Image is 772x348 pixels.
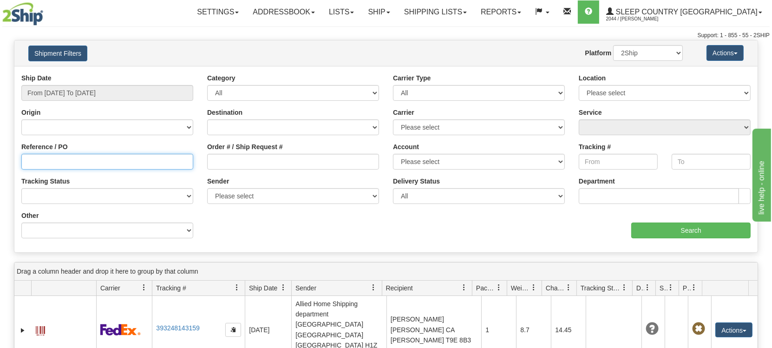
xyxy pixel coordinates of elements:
img: logo2044.jpg [2,2,43,26]
label: Destination [207,108,242,117]
label: Reference / PO [21,142,68,151]
span: Carrier [100,283,120,293]
iframe: chat widget [751,126,771,221]
span: Tracking # [156,283,186,293]
label: Department [579,177,615,186]
label: Other [21,211,39,220]
span: Shipment Issues [660,283,667,293]
span: Charge [546,283,565,293]
span: Delivery Status [636,283,644,293]
a: Label [36,322,45,337]
label: Platform [585,48,611,58]
a: Ship [361,0,397,24]
span: Sleep Country [GEOGRAPHIC_DATA] [614,8,758,16]
a: Ship Date filter column settings [275,280,291,295]
a: Tracking # filter column settings [229,280,245,295]
a: Pickup Status filter column settings [686,280,702,295]
span: Unknown [646,322,659,335]
a: Sender filter column settings [366,280,382,295]
a: Sleep Country [GEOGRAPHIC_DATA] 2044 / [PERSON_NAME] [599,0,769,24]
label: Carrier [393,108,414,117]
label: Tracking Status [21,177,70,186]
label: Account [393,142,419,151]
div: grid grouping header [14,263,758,281]
img: 2 - FedEx Express® [100,324,141,335]
span: Packages [476,283,496,293]
label: Origin [21,108,40,117]
span: Sender [295,283,316,293]
button: Actions [707,45,744,61]
span: Ship Date [249,283,277,293]
button: Actions [715,322,752,337]
a: 393248143159 [156,324,199,332]
a: Recipient filter column settings [456,280,472,295]
a: Settings [190,0,246,24]
span: Weight [511,283,530,293]
label: Carrier Type [393,73,431,83]
div: live help - online [7,6,86,17]
span: Tracking Status [581,283,621,293]
input: Search [631,223,751,238]
a: Addressbook [246,0,322,24]
span: Recipient [386,283,413,293]
a: Packages filter column settings [491,280,507,295]
a: Lists [322,0,361,24]
a: Expand [18,326,27,335]
input: From [579,154,658,170]
label: Ship Date [21,73,52,83]
a: Weight filter column settings [526,280,542,295]
a: Reports [474,0,528,24]
a: Delivery Status filter column settings [640,280,655,295]
a: Shipping lists [397,0,474,24]
label: Order # / Ship Request # [207,142,283,151]
a: Charge filter column settings [561,280,576,295]
label: Category [207,73,236,83]
label: Tracking # [579,142,611,151]
a: Tracking Status filter column settings [616,280,632,295]
a: Carrier filter column settings [136,280,152,295]
label: Location [579,73,606,83]
span: 2044 / [PERSON_NAME] [606,14,676,24]
a: Shipment Issues filter column settings [663,280,679,295]
input: To [672,154,751,170]
label: Service [579,108,602,117]
div: Support: 1 - 855 - 55 - 2SHIP [2,32,770,39]
label: Delivery Status [393,177,440,186]
label: Sender [207,177,229,186]
button: Copy to clipboard [225,323,241,337]
button: Shipment Filters [28,46,87,61]
span: Pickup Not Assigned [692,322,705,335]
span: Pickup Status [683,283,691,293]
